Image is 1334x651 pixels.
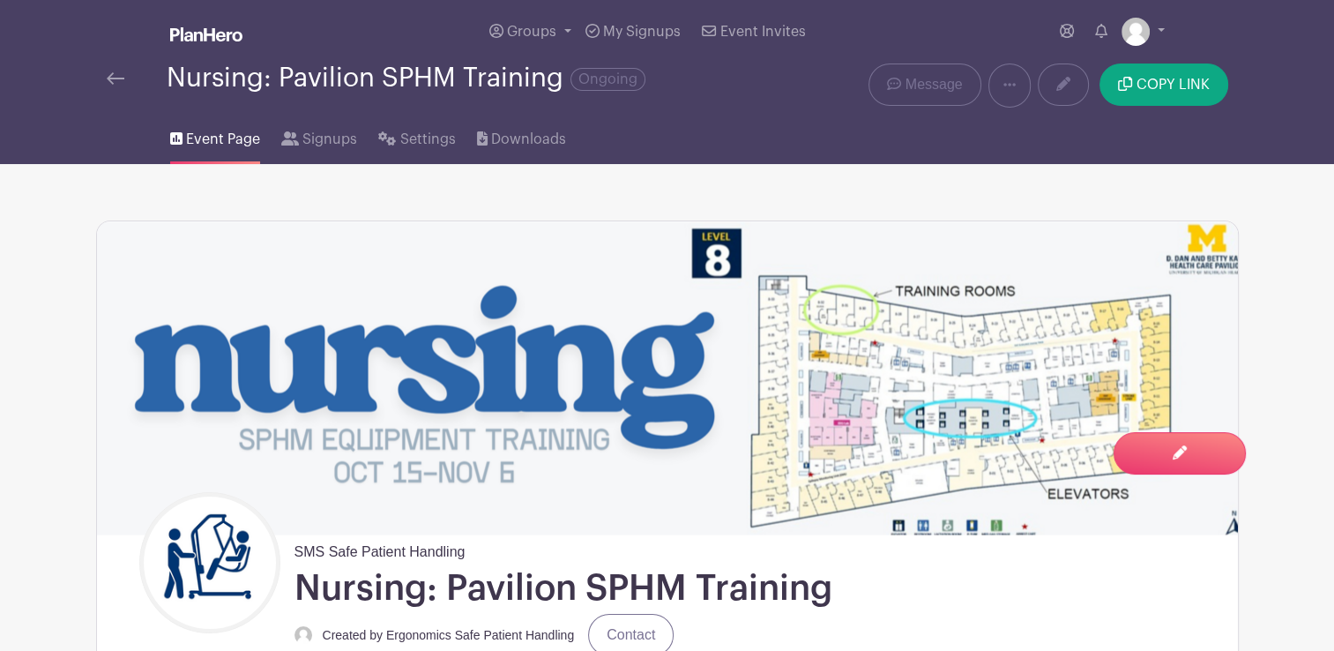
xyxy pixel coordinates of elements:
[400,129,456,150] span: Settings
[144,497,276,629] img: Untitled%20design.png
[507,25,556,39] span: Groups
[170,27,242,41] img: logo_white-6c42ec7e38ccf1d336a20a19083b03d10ae64f83f12c07503d8b9e83406b4c7d.svg
[97,221,1238,535] img: event_banner_9715.png
[107,72,124,85] img: back-arrow-29a5d9b10d5bd6ae65dc969a981735edf675c4d7a1fe02e03b50dbd4ba3cdb55.svg
[167,64,645,93] div: Nursing: Pavilion SPHM Training
[868,64,980,106] a: Message
[905,74,963,95] span: Message
[302,129,357,150] span: Signups
[1122,18,1150,46] img: default-ce2991bfa6775e67f084385cd625a349d9dcbb7a52a09fb2fda1e96e2d18dcdb.png
[1137,78,1210,92] span: COPY LINK
[1099,64,1227,106] button: COPY LINK
[294,566,832,610] h1: Nursing: Pavilion SPHM Training
[186,129,260,150] span: Event Page
[603,25,681,39] span: My Signups
[477,108,566,164] a: Downloads
[281,108,357,164] a: Signups
[720,25,806,39] span: Event Invites
[323,628,575,642] small: Created by Ergonomics Safe Patient Handling
[294,626,312,644] img: default-ce2991bfa6775e67f084385cd625a349d9dcbb7a52a09fb2fda1e96e2d18dcdb.png
[294,535,466,563] span: SMS Safe Patient Handling
[378,108,455,164] a: Settings
[570,68,645,91] span: Ongoing
[170,108,260,164] a: Event Page
[491,129,566,150] span: Downloads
